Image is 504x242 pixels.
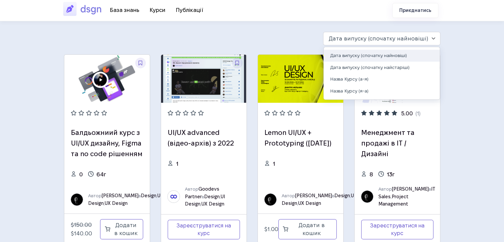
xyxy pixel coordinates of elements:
[64,55,150,103] img: Балдьожниий курс з UI/UX дизайну, Figma та no code рішенням
[273,161,275,167] span: 1
[369,171,373,177] span: 8
[378,186,435,199] a: IT Sales
[185,185,240,208] div: Автор в , ,
[144,5,171,16] a: Курси
[264,226,267,232] span: $
[378,185,435,208] div: Автор в ,
[264,194,276,206] img: Сергій Головашкін
[79,171,83,177] span: 0
[361,191,373,203] img: Сергій Головашкін
[63,1,105,17] img: DSGN Освітньо-професійний простір для амбітних
[324,50,440,62] span: Дата випуску (спочатку найновіші)
[329,35,428,41] span: Дата випуску (спочатку найновіші)
[324,62,440,74] span: Дата випуску (спочатку найстаріші)
[141,193,156,198] a: Design
[161,55,247,103] img: UI/UX advanced (відео-архів) з 2022
[334,193,350,198] a: Design
[291,221,332,237] span: Додати в кошик
[282,192,355,207] div: Автор в , ,
[392,186,429,192] a: [PERSON_NAME]
[71,129,142,157] a: Балдьожниий курс з UI/UX дизайну, Figma та no code рішенням
[71,230,92,236] bdi: 140.00
[176,161,178,167] span: 1
[392,3,438,18] a: Приєднатись
[168,127,240,149] h3: UI/UX advanced (відео-архів) з 2022
[378,194,409,207] a: Project Management
[102,193,139,198] a: [PERSON_NAME]
[105,201,128,206] a: UX Design
[264,226,278,232] bdi: 1.00
[361,129,415,157] a: Менеджмент та продажі в IT / Дизайні
[171,5,209,16] a: Публікації
[361,220,433,239] a: Зареєструватися на курс
[96,171,106,177] span: 64г
[185,186,219,199] a: Goodevs Partner
[185,194,225,207] a: UI Design
[298,201,321,206] a: UX Design
[201,201,224,207] a: UX Design
[71,127,143,159] h3: Балдьожниий курс з UI/UX дизайну, Figma та no code рішенням
[258,55,343,103] img: Lemon UI/UX + Prototyping (13.01.2025)
[295,193,332,198] a: [PERSON_NAME]
[264,127,337,149] h3: Lemon UI/UX + Prototyping (13.01.2025)
[71,222,74,228] span: $
[361,127,433,159] h3: Менеджмент та продажі в IT / Дизайні
[324,85,440,97] span: Назва Курсу (я-а)
[88,193,162,206] a: UI Design
[264,129,331,147] a: Lemon UI/UX + Prototyping ([DATE])
[416,109,420,118] div: (1)
[324,73,440,85] span: Назва Курсу (а-я)
[278,219,337,239] a: Додати в кошик: “Lemon UI/UX + Prototyping (13.01.2025)”
[204,194,220,199] a: Design
[168,129,234,147] a: UI/UX advanced (відео-архів) з 2022
[168,220,240,239] a: Зареєструватися на курс
[88,192,162,207] div: Автор в , ,
[401,109,413,118] div: 5.00
[105,5,144,16] a: База знань
[100,219,143,239] a: Додати в кошик: “Балдьожниий курс з UI/UX дизайну, Figma та no code рішенням”
[387,171,395,177] span: 13г
[71,194,83,206] img: Сергій Головашкін
[113,221,139,237] span: Додати в кошик
[168,191,180,203] img: Goodevs Partner
[282,193,355,206] a: UI Design
[71,230,74,236] span: $
[71,222,92,228] bdi: 150.00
